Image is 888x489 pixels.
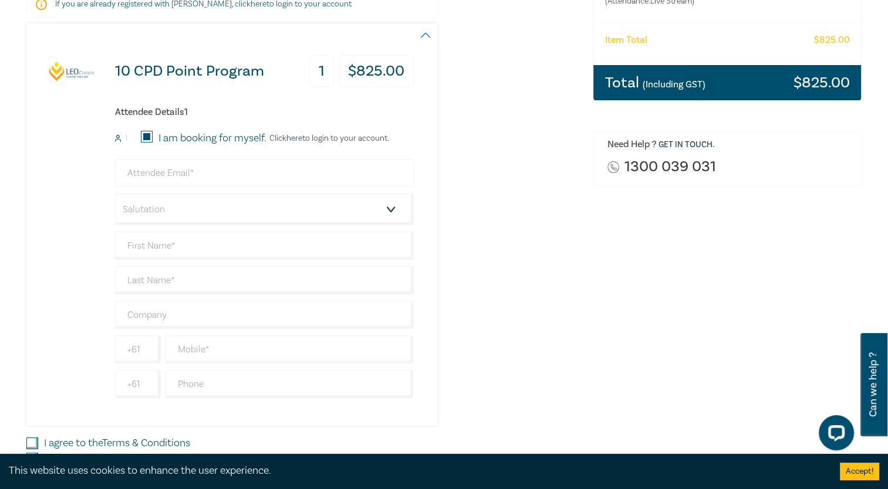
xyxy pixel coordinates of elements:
label: I agree to the [44,451,166,466]
h6: Item Total [605,35,647,46]
a: here [286,133,302,144]
a: Terms & Conditions [102,436,190,450]
h6: Attendee Details 1 [115,107,414,118]
h3: $ 825.00 [339,55,414,87]
label: I am booking for myself. [158,131,266,146]
input: Last Name* [115,266,414,294]
img: 10 CPD Point Program [49,61,96,81]
input: Phone [166,370,414,398]
input: +61 [115,370,161,398]
label: I agree to the [44,436,190,451]
h3: 10 CPD Point Program [115,63,264,79]
a: Get in touch [659,140,713,150]
h3: 1 [309,55,334,87]
h6: Need Help ? . [607,139,853,151]
a: 1300 039 031 [624,159,715,175]
input: Company [115,301,414,329]
h6: $ 825.00 [813,35,849,46]
div: This website uses cookies to enhance the user experience. [9,463,822,478]
input: Mobile* [166,335,414,364]
span: Can we help ? [867,340,879,429]
small: (Including GST) [643,79,705,90]
p: Click to login to your account. [266,134,389,143]
a: Privacy Policy [103,451,166,465]
button: Accept cookies [840,463,879,480]
input: +61 [115,335,161,364]
h3: $ 825.00 [793,75,849,90]
iframe: LiveChat chat widget [809,410,859,460]
small: 1 [125,134,127,142]
input: Attendee Email* [115,159,414,187]
input: First Name* [115,232,414,260]
h3: Total [605,75,705,90]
